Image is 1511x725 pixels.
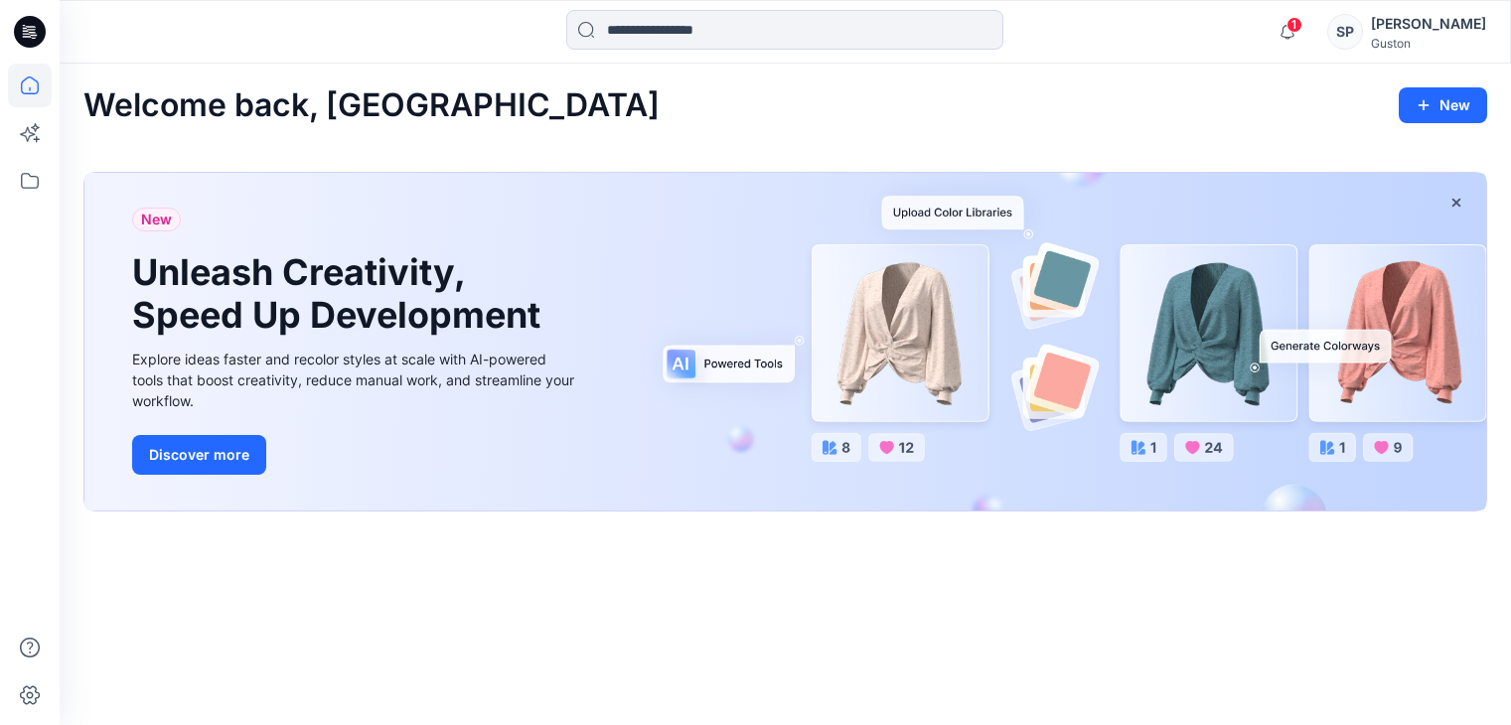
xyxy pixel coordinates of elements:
[141,208,172,231] span: New
[83,87,660,124] h2: Welcome back, [GEOGRAPHIC_DATA]
[1399,87,1487,123] button: New
[1327,14,1363,50] div: SP
[132,435,579,475] a: Discover more
[1371,36,1486,51] div: Guston
[132,435,266,475] button: Discover more
[1371,12,1486,36] div: [PERSON_NAME]
[1286,17,1302,33] span: 1
[132,251,549,337] h1: Unleash Creativity, Speed Up Development
[132,349,579,411] div: Explore ideas faster and recolor styles at scale with AI-powered tools that boost creativity, red...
